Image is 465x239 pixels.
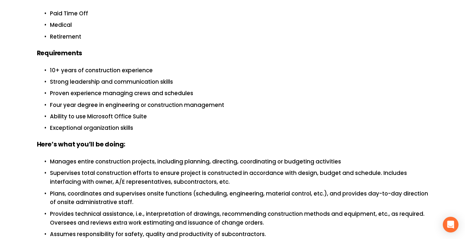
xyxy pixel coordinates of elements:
[50,124,428,132] p: Exceptional organization skills
[50,101,428,110] p: Four year degree in engineering or construction management
[443,217,458,232] div: Open Intercom Messenger
[50,112,428,121] p: Ability to use Microsoft Office Suite
[50,32,428,41] p: Retirement
[50,157,428,166] p: Manages entire construction projects, including planning, directing, coordinating or budgeting ac...
[50,189,428,207] p: Plans, coordinates and supervises onsite functions (scheduling, engineering, material control, et...
[50,77,428,86] p: Strong leadership and communication skills
[50,9,428,18] p: Paid Time Off
[37,140,126,150] strong: Here’s what you’ll be doing:
[50,21,428,29] p: Medical
[50,230,428,239] p: Assumes responsibility for safety, quality and productivity of subcontractors.
[37,48,83,59] strong: Requirements
[50,66,428,75] p: 10+ years of construction experience
[50,169,428,186] p: Supervises total construction efforts to ensure project is constructed in accordance with design,...
[50,89,428,98] p: Proven experience managing crews and schedules
[50,210,428,227] p: Provides technical assistance, i.e., interpretation of drawings, recommending construction method...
